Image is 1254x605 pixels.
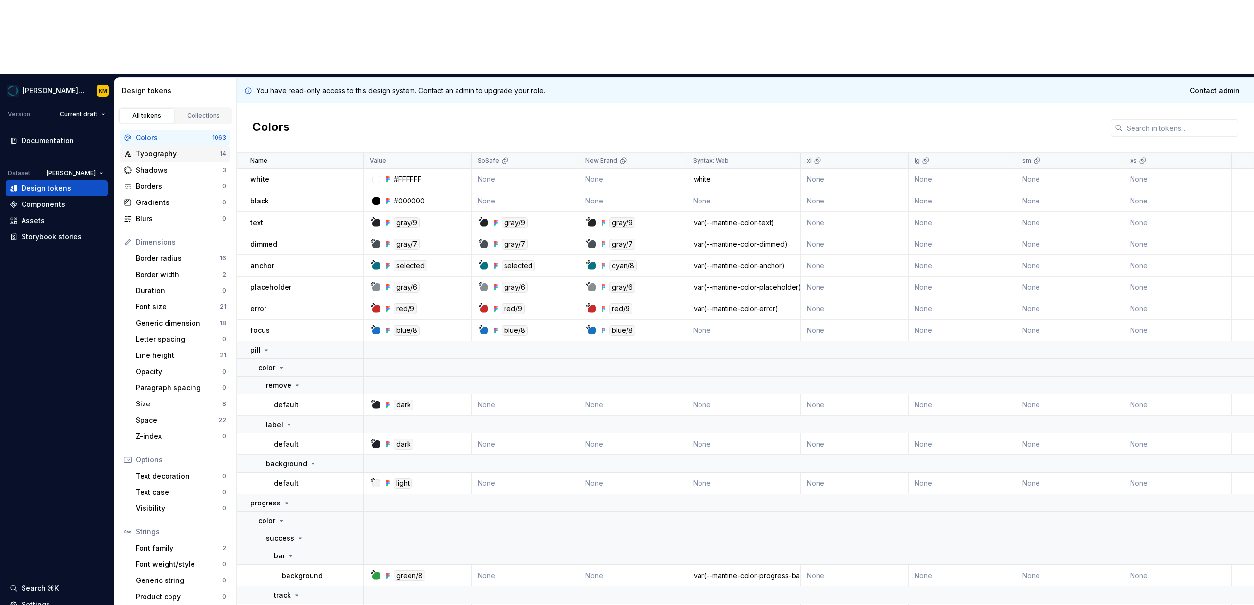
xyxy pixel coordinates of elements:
[1016,320,1124,341] td: None
[222,182,226,190] div: 0
[136,431,222,441] div: Z-index
[132,501,230,516] a: Visibility0
[132,589,230,605] a: Product copy0
[609,325,635,336] div: blue/8
[609,239,635,250] div: gray/7
[472,190,579,212] td: None
[274,400,299,410] p: default
[120,195,230,210] a: Gradients0
[136,367,222,377] div: Opacity
[222,472,226,480] div: 0
[220,352,226,359] div: 21
[132,484,230,500] a: Text case0
[136,383,222,393] div: Paragraph spacing
[909,473,1016,494] td: None
[120,178,230,194] a: Borders0
[222,544,226,552] div: 2
[222,560,226,568] div: 0
[136,149,220,159] div: Typography
[909,169,1016,190] td: None
[1130,157,1137,165] p: xs
[909,394,1016,416] td: None
[394,196,425,206] div: #000000
[99,87,107,95] div: KM
[688,175,800,184] div: white
[136,302,220,312] div: Font size
[250,326,270,335] p: focus
[22,232,82,242] div: Storybook stories
[136,253,220,263] div: Border radius
[1124,277,1232,298] td: None
[222,488,226,496] div: 0
[136,270,222,279] div: Border width
[222,215,226,223] div: 0
[687,190,801,212] td: None
[120,146,230,162] a: Typography14
[801,473,909,494] td: None
[1124,169,1232,190] td: None
[688,261,800,271] div: var(--mantine-color-anchor)
[136,559,222,569] div: Font weight/style
[915,157,920,165] p: lg
[220,303,226,311] div: 21
[122,112,171,120] div: All tokens
[222,368,226,376] div: 0
[132,315,230,331] a: Generic dimension18
[472,433,579,455] td: None
[609,260,637,271] div: cyan/8
[222,577,226,584] div: 0
[909,277,1016,298] td: None
[801,277,909,298] td: None
[132,251,230,266] a: Border radius16
[222,199,226,206] div: 0
[585,157,617,165] p: New Brand
[222,384,226,392] div: 0
[266,459,307,469] p: background
[136,527,226,537] div: Strings
[688,571,800,580] div: var(--mantine-color-progress-background-selected-success)
[120,211,230,227] a: Blurs0
[7,85,19,97] img: e0e0e46e-566d-4916-84b9-f308656432a6.png
[579,169,687,190] td: None
[1016,212,1124,233] td: None
[1016,233,1124,255] td: None
[136,286,222,296] div: Duration
[394,260,427,271] div: selected
[1124,473,1232,494] td: None
[136,504,222,513] div: Visibility
[687,473,801,494] td: None
[132,540,230,556] a: Font family2
[120,162,230,178] a: Shadows3
[6,180,108,196] a: Design tokens
[394,439,413,450] div: dark
[909,565,1016,586] td: None
[132,468,230,484] a: Text decoration0
[801,298,909,320] td: None
[222,593,226,601] div: 0
[222,287,226,295] div: 0
[122,86,232,96] div: Design tokens
[1016,473,1124,494] td: None
[472,169,579,190] td: None
[222,432,226,440] div: 0
[609,217,635,228] div: gray/9
[132,556,230,572] a: Font weight/style0
[250,261,274,271] p: anchor
[1124,433,1232,455] td: None
[909,212,1016,233] td: None
[688,304,800,314] div: var(--mantine-color-error)
[801,169,909,190] td: None
[222,504,226,512] div: 0
[394,325,420,336] div: blue/8
[8,110,30,118] div: Version
[22,583,59,593] div: Search ⌘K
[250,282,291,292] p: placeholder
[136,576,222,585] div: Generic string
[6,197,108,212] a: Components
[250,157,267,165] p: Name
[609,303,632,314] div: red/9
[60,110,97,118] span: Current draft
[136,415,218,425] div: Space
[693,157,729,165] p: Syntax: Web
[1190,86,1240,96] span: Contact admin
